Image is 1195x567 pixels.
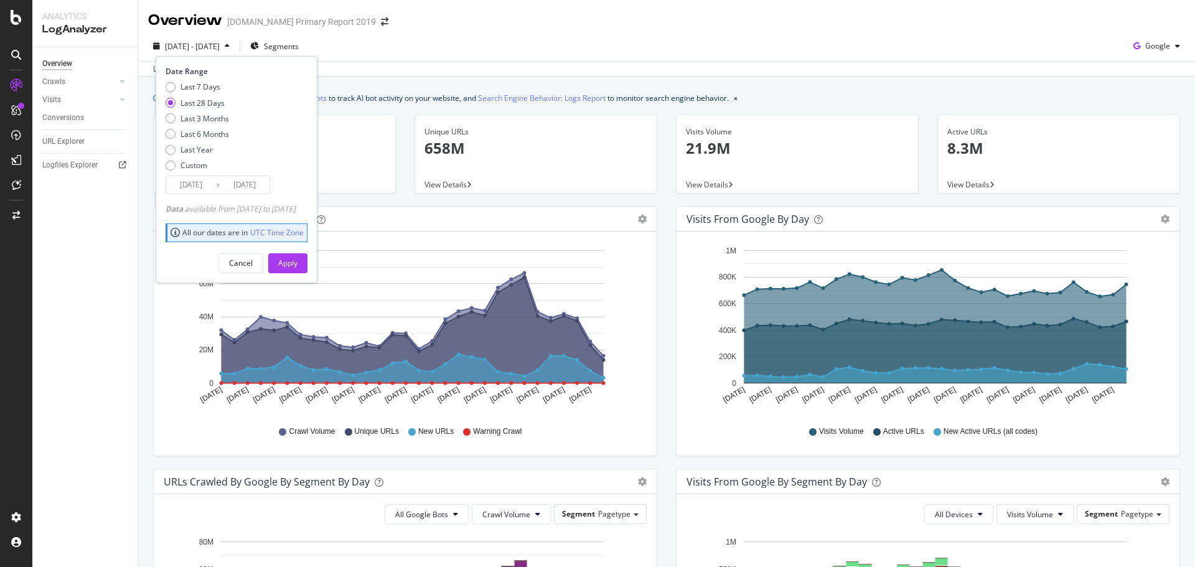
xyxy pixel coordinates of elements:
[436,385,461,405] text: [DATE]
[686,138,909,159] p: 21.9M
[42,75,65,88] div: Crawls
[264,41,299,52] span: Segments
[385,504,469,524] button: All Google Bots
[395,509,448,520] span: All Google Bots
[180,98,225,108] div: Last 28 Days
[462,385,487,405] text: [DATE]
[180,144,213,155] div: Last Year
[225,385,250,405] text: [DATE]
[357,385,382,405] text: [DATE]
[166,176,216,194] input: Start Date
[278,385,302,405] text: [DATE]
[180,160,207,171] div: Custom
[1085,508,1118,519] span: Segment
[883,426,924,437] span: Active URLs
[42,93,116,106] a: Visits
[1007,509,1053,520] span: Visits Volume
[947,179,990,190] span: View Details
[330,385,355,405] text: [DATE]
[827,385,852,405] text: [DATE]
[819,426,864,437] span: Visits Volume
[199,312,213,321] text: 40M
[180,82,220,92] div: Last 7 Days
[719,273,736,282] text: 800K
[245,36,304,56] button: Segments
[42,22,128,37] div: LogAnalyzer
[944,426,1038,437] span: New Active URLs (all codes)
[418,426,454,437] span: New URLs
[42,159,98,172] div: Logfiles Explorer
[164,476,370,488] div: URLs Crawled by Google By Segment By Day
[958,385,983,405] text: [DATE]
[424,126,647,138] div: Unique URLs
[229,258,253,268] div: Cancel
[748,385,773,405] text: [DATE]
[199,385,223,405] text: [DATE]
[148,10,222,31] div: Overview
[410,385,434,405] text: [DATE]
[732,379,736,388] text: 0
[165,41,220,52] span: [DATE] - [DATE]
[598,508,630,519] span: Pagetype
[164,241,642,415] svg: A chart.
[199,346,213,355] text: 20M
[687,241,1165,415] svg: A chart.
[719,326,736,335] text: 400K
[171,227,304,238] div: All our dates are in
[42,10,128,22] div: Analytics
[42,111,84,124] div: Conversions
[1011,385,1036,405] text: [DATE]
[166,129,229,139] div: Last 6 Months
[562,508,595,519] span: Segment
[383,385,408,405] text: [DATE]
[947,126,1170,138] div: Active URLs
[166,98,229,108] div: Last 28 Days
[424,179,467,190] span: View Details
[879,385,904,405] text: [DATE]
[985,385,1010,405] text: [DATE]
[42,57,72,70] div: Overview
[209,379,213,388] text: 0
[166,113,229,124] div: Last 3 Months
[947,138,1170,159] p: 8.3M
[924,504,993,524] button: All Devices
[996,504,1074,524] button: Visits Volume
[774,385,799,405] text: [DATE]
[478,91,606,105] a: Search Engine Behavior: Logs Report
[424,138,647,159] p: 658M
[932,385,957,405] text: [DATE]
[726,246,736,255] text: 1M
[906,385,931,405] text: [DATE]
[687,213,809,225] div: Visits from Google by day
[227,16,376,28] div: [DOMAIN_NAME] Primary Report 2019
[153,91,1180,105] div: info banner
[1161,215,1169,223] div: gear
[166,66,304,77] div: Date Range
[1145,40,1170,51] span: Google
[381,17,388,26] div: arrow-right-arrow-left
[1128,36,1185,56] button: Google
[278,258,298,268] div: Apply
[42,75,116,88] a: Crawls
[1090,385,1115,405] text: [DATE]
[482,509,530,520] span: Crawl Volume
[199,538,213,546] text: 80M
[42,93,61,106] div: Visits
[731,89,741,107] button: close banner
[1064,385,1089,405] text: [DATE]
[166,82,229,92] div: Last 7 Days
[251,385,276,405] text: [DATE]
[42,135,129,148] a: URL Explorer
[220,176,269,194] input: End Date
[218,253,263,273] button: Cancel
[42,159,129,172] a: Logfiles Explorer
[473,426,522,437] span: Warning Crawl
[515,385,540,405] text: [DATE]
[853,385,878,405] text: [DATE]
[250,227,304,238] a: UTC Time Zone
[1038,385,1063,405] text: [DATE]
[1121,508,1153,519] span: Pagetype
[638,215,647,223] div: gear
